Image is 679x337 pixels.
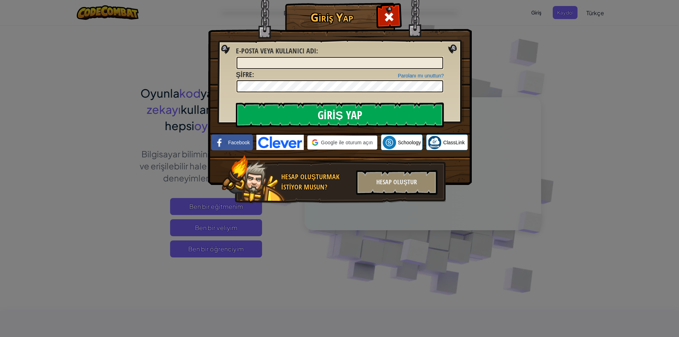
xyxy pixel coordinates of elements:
span: Schoology [398,139,421,146]
img: schoology.png [383,136,396,149]
span: ClassLink [443,139,465,146]
div: Hesap oluşturmak istiyor musun? [281,172,352,192]
img: classlink-logo-small.png [428,136,441,149]
label: : [236,46,318,56]
span: Google ile oturum açın [321,139,373,146]
a: Parolanı mı unuttun? [398,73,444,79]
input: Giriş Yap [236,103,444,127]
span: E-posta veya kullanıcı adı [236,46,316,56]
h1: Giriş Yap [287,11,377,23]
span: Şifre [236,70,252,79]
label: : [236,70,254,80]
div: Google ile oturum açın [307,135,377,150]
span: Facebook [228,139,250,146]
img: facebook_small.png [213,136,226,149]
div: Hesap Oluştur [356,170,437,195]
img: clever-logo-blue.png [256,135,304,150]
